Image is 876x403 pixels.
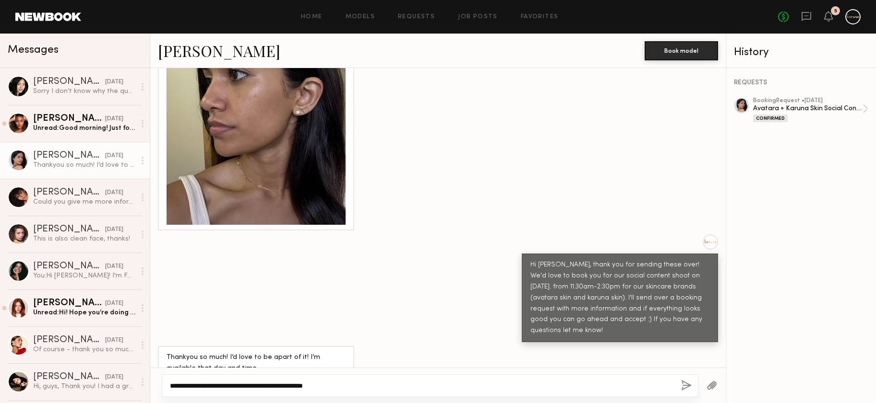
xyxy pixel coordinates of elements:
[753,115,788,122] div: Confirmed
[105,336,123,345] div: [DATE]
[734,80,868,86] div: REQUESTS
[33,77,105,87] div: [PERSON_NAME]
[346,14,375,20] a: Models
[33,372,105,382] div: [PERSON_NAME]
[33,114,105,124] div: [PERSON_NAME]
[33,299,105,308] div: [PERSON_NAME]
[33,335,105,345] div: [PERSON_NAME]
[33,271,135,280] div: You: Hi [PERSON_NAME]! I'm Faith here with Avatara and Karuna Skin! We're interested in possibly ...
[105,151,123,161] div: [DATE]
[753,98,863,104] div: booking Request • [DATE]
[105,225,123,234] div: [DATE]
[105,373,123,382] div: [DATE]
[734,47,868,58] div: History
[645,46,718,54] a: Book model
[167,352,346,374] div: Thankyou so much! I’d love to be apart of it! I’m available that day and time
[398,14,435,20] a: Requests
[105,262,123,271] div: [DATE]
[33,124,135,133] div: Unread: Good morning! Just following up as I do have another booking that day & wanted to double ...
[33,234,135,243] div: This is also clean face, thanks!
[521,14,559,20] a: Favorites
[753,104,863,113] div: Avatara + Karuna Skin Social Content Shoot
[33,188,105,197] div: [PERSON_NAME]
[8,45,59,56] span: Messages
[301,14,323,20] a: Home
[458,14,498,20] a: Job Posts
[530,260,709,337] div: Hi [PERSON_NAME], thank you for sending these over! We'd love to book you for our social content ...
[753,98,868,122] a: bookingRequest •[DATE]Avatara + Karuna Skin Social Content ShootConfirmed
[33,308,135,317] div: Unread: Hi! Hope you’re doing well! I wanted to reach out to let you guys know that I am also an ...
[645,41,718,60] button: Book model
[33,161,135,170] div: Thankyou so much! I’d love to be apart of it! I’m available that day and time
[105,78,123,87] div: [DATE]
[33,225,105,234] div: [PERSON_NAME]
[105,188,123,197] div: [DATE]
[33,197,135,207] div: Could you give me more information about the work? Location, rate, what will the mood be like? Wi...
[834,9,837,14] div: 5
[105,299,123,308] div: [DATE]
[158,40,280,61] a: [PERSON_NAME]
[33,262,105,271] div: [PERSON_NAME]
[105,115,123,124] div: [DATE]
[33,87,135,96] div: Sorry I don’t know why the quality looks so bad on Newbook ~ let me know if you need me to email !✨
[33,382,135,391] div: Hi, guys, Thank you! I had a great time shooting with you!
[33,151,105,161] div: [PERSON_NAME]
[33,345,135,354] div: Of course - thank you so much for having me it was a pleasure ! X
